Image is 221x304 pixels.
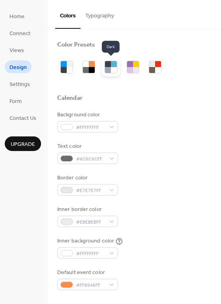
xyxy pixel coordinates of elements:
[57,269,116,277] div: Default event color
[57,94,82,103] div: Calendar
[102,41,120,52] span: Dark
[57,111,116,119] div: Background color
[9,63,27,72] span: Design
[9,13,24,21] span: Home
[5,60,32,73] a: Design
[5,136,41,151] button: Upgrade
[9,114,36,123] span: Contact Us
[76,187,105,195] span: #E7E7E7FF
[11,140,35,149] span: Upgrade
[9,97,22,106] span: Form
[9,47,24,55] span: Views
[5,43,29,56] a: Views
[76,155,105,163] span: #6C6C6CFF
[9,80,30,89] span: Settings
[76,218,105,226] span: #EBEBEBFF
[76,281,105,289] span: #FF8946FF
[57,205,116,214] div: Inner border color
[9,30,30,38] span: Connect
[57,142,116,151] div: Text color
[76,250,105,258] span: #FFFFFFFF
[76,123,105,132] span: #FFFFFFFF
[57,237,114,245] div: Inner background color
[5,77,35,90] a: Settings
[5,9,29,22] a: Home
[5,111,41,124] a: Contact Us
[5,94,26,107] a: Form
[5,26,35,39] a: Connect
[57,41,95,49] div: Color Presets
[57,174,116,182] div: Border color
